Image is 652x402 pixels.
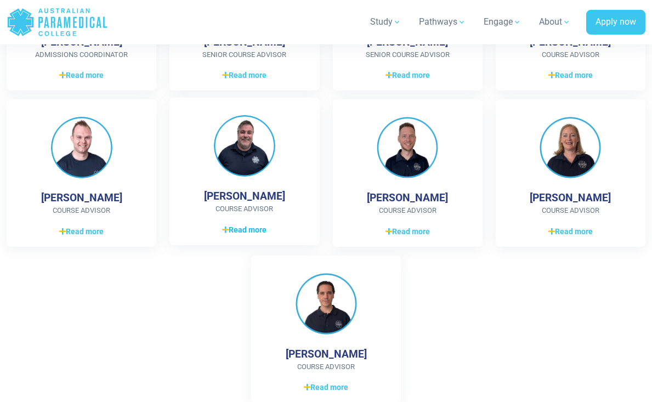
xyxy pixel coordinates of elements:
[540,117,601,178] img: Siobhan Cabarrus
[24,225,139,238] a: Read more
[187,223,302,236] a: Read more
[59,70,104,81] span: Read more
[51,117,112,178] img: Andrew Cusack
[586,10,645,35] a: Apply now
[304,382,348,393] span: Read more
[548,226,593,237] span: Read more
[548,70,593,81] span: Read more
[24,69,139,82] a: Read more
[385,70,430,81] span: Read more
[296,273,357,335] img: Ignatius Corboy
[385,226,430,237] span: Read more
[204,190,285,202] h4: [PERSON_NAME]
[59,226,104,237] span: Read more
[222,70,267,81] span: Read more
[350,49,465,60] span: Senior Course Advisor
[41,191,122,204] h4: [PERSON_NAME]
[286,348,367,360] h4: [PERSON_NAME]
[364,7,408,37] a: Study
[412,7,473,37] a: Pathways
[214,115,275,177] img: James O’Hagan
[222,224,267,236] span: Read more
[187,49,302,60] span: Senior Course Advisor
[377,117,438,178] img: Milo Dokmanovic
[350,205,465,216] span: Course Advisor
[350,225,465,238] a: Read more
[513,69,628,82] a: Read more
[269,361,383,372] span: Course Advisor
[24,49,139,60] span: Admissions Coordinator
[367,191,448,204] h4: [PERSON_NAME]
[513,225,628,238] a: Read more
[350,69,465,82] a: Read more
[187,69,302,82] a: Read more
[24,205,139,216] span: Course Advisor
[530,191,611,204] h4: [PERSON_NAME]
[269,381,383,394] a: Read more
[187,203,302,214] span: Course Advisor
[477,7,528,37] a: Engage
[7,4,108,40] a: Australian Paramedical College
[513,49,628,60] span: Course Advisor
[513,205,628,216] span: Course Advisor
[532,7,577,37] a: About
